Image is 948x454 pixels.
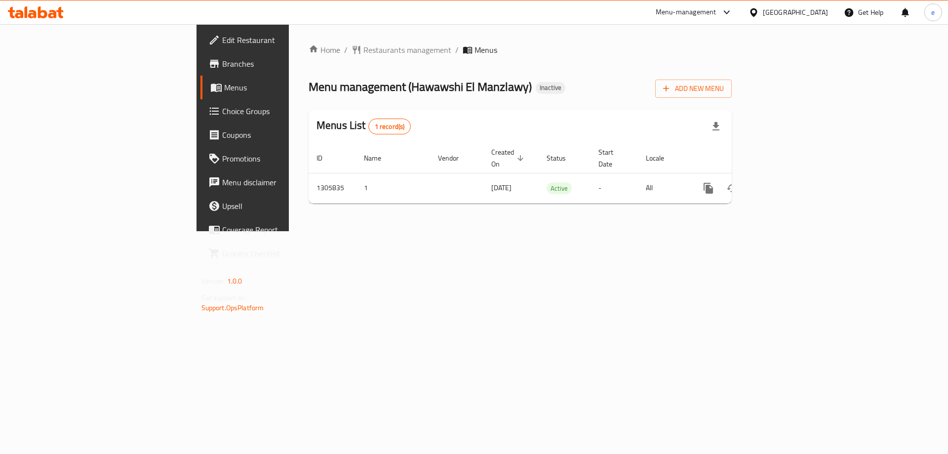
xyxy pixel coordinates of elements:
[438,152,472,164] span: Vendor
[598,146,626,170] span: Start Date
[704,115,728,138] div: Export file
[200,170,355,194] a: Menu disclaimer
[201,291,247,304] span: Get support on:
[352,44,451,56] a: Restaurants management
[455,44,459,56] li: /
[309,76,532,98] span: Menu management ( Hawawshi El Manzlawy )
[222,248,347,259] span: Grocery Checklist
[369,122,411,131] span: 1 record(s)
[200,194,355,218] a: Upsell
[201,301,264,314] a: Support.OpsPlatform
[200,123,355,147] a: Coupons
[200,28,355,52] a: Edit Restaurant
[491,181,512,194] span: [DATE]
[356,173,430,203] td: 1
[200,242,355,265] a: Grocery Checklist
[200,76,355,99] a: Menus
[655,80,732,98] button: Add New Menu
[222,153,347,165] span: Promotions
[536,82,565,94] div: Inactive
[689,143,799,173] th: Actions
[222,129,347,141] span: Coupons
[309,44,732,56] nav: breadcrumb
[591,173,638,203] td: -
[222,224,347,236] span: Coverage Report
[363,44,451,56] span: Restaurants management
[200,52,355,76] a: Branches
[222,176,347,188] span: Menu disclaimer
[222,200,347,212] span: Upsell
[547,183,572,194] span: Active
[316,152,335,164] span: ID
[222,34,347,46] span: Edit Restaurant
[201,275,226,288] span: Version:
[663,83,724,95] span: Add New Menu
[638,173,689,203] td: All
[222,105,347,117] span: Choice Groups
[200,218,355,242] a: Coverage Report
[720,176,744,200] button: Change Status
[368,119,411,134] div: Total records count
[536,83,565,92] span: Inactive
[547,182,572,194] div: Active
[224,82,347,93] span: Menus
[200,99,355,123] a: Choice Groups
[491,146,527,170] span: Created On
[931,7,935,18] span: e
[316,118,411,134] h2: Menus List
[697,176,720,200] button: more
[222,58,347,70] span: Branches
[309,143,799,204] table: enhanced table
[227,275,242,288] span: 1.0.0
[474,44,497,56] span: Menus
[763,7,828,18] div: [GEOGRAPHIC_DATA]
[200,147,355,170] a: Promotions
[656,6,716,18] div: Menu-management
[547,152,579,164] span: Status
[364,152,394,164] span: Name
[646,152,677,164] span: Locale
